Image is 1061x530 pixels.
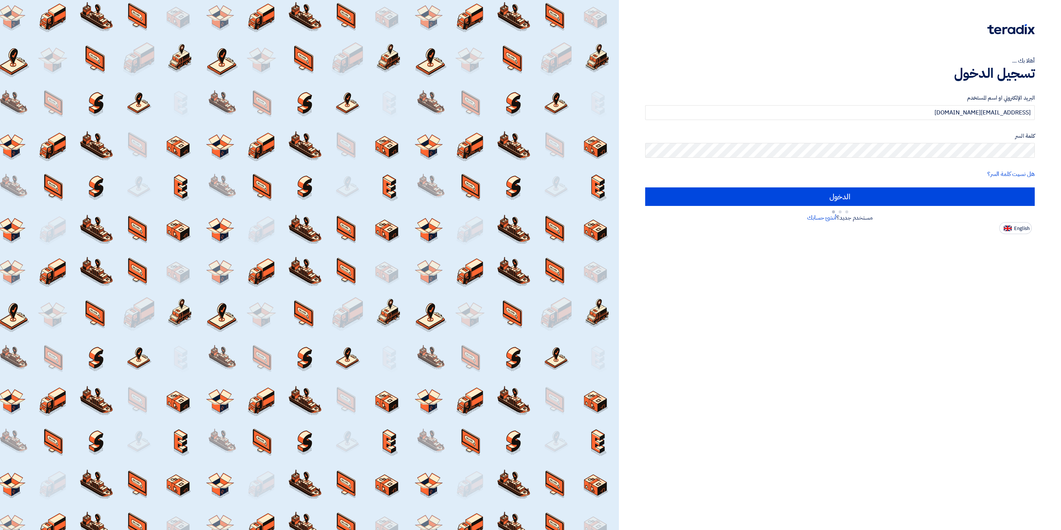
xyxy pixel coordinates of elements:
input: أدخل بريد العمل الإلكتروني او اسم المستخدم الخاص بك ... [645,105,1035,120]
span: English [1014,226,1030,231]
img: Teradix logo [987,24,1035,34]
input: الدخول [645,187,1035,206]
label: كلمة السر [645,132,1035,140]
img: en-US.png [1004,226,1012,231]
a: أنشئ حسابك [807,213,836,222]
a: هل نسيت كلمة السر؟ [987,170,1035,179]
label: البريد الإلكتروني او اسم المستخدم [645,94,1035,102]
div: أهلا بك ... [645,56,1035,65]
button: English [999,222,1032,234]
div: مستخدم جديد؟ [645,213,1035,222]
h1: تسجيل الدخول [645,65,1035,81]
